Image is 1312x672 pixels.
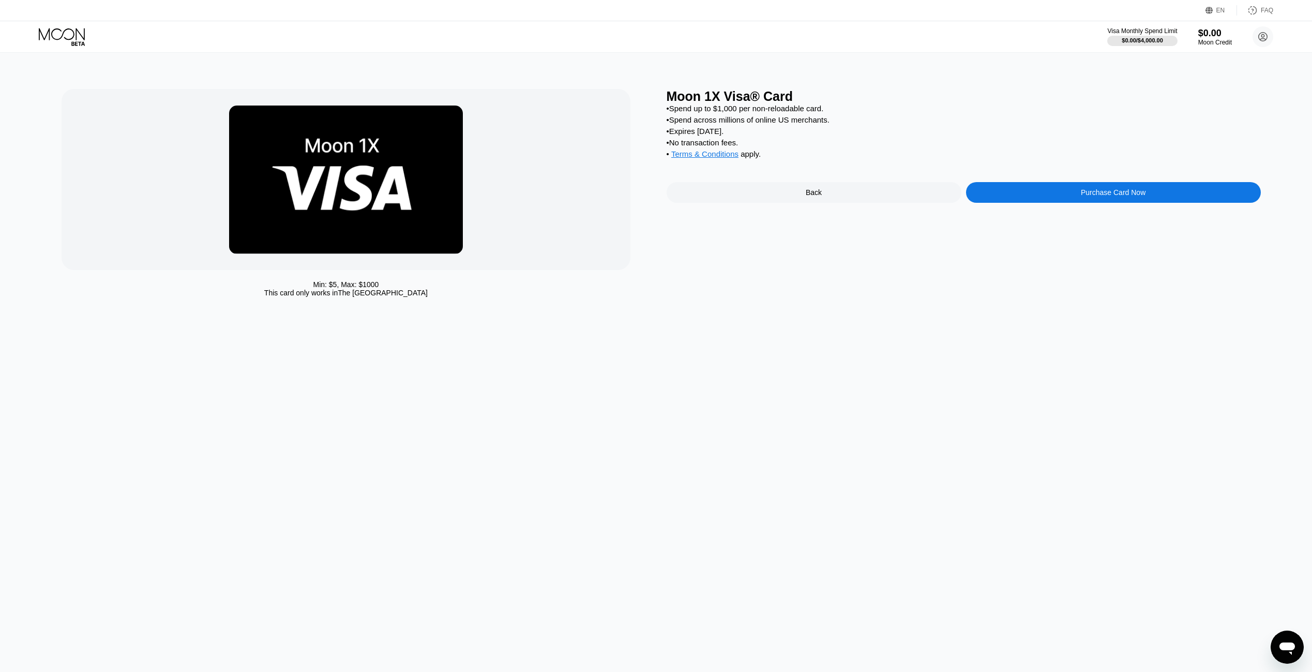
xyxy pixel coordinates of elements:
div: EN [1216,7,1225,14]
div: Visa Monthly Spend Limit [1107,27,1177,35]
div: • Spend up to $1,000 per non-reloadable card. [667,104,1261,113]
div: FAQ [1237,5,1273,16]
div: • Expires [DATE]. [667,127,1261,136]
div: FAQ [1261,7,1273,14]
div: Moon Credit [1198,39,1232,46]
div: • apply . [667,150,1261,161]
div: Moon 1X Visa® Card [667,89,1261,104]
div: Back [806,188,822,197]
div: • No transaction fees. [667,138,1261,147]
div: EN [1205,5,1237,16]
span: Terms & Conditions [671,150,738,158]
iframe: Button to launch messaging window [1271,631,1304,664]
div: $0.00 [1198,28,1232,39]
div: Min: $ 5 , Max: $ 1000 [313,280,379,289]
div: Purchase Card Now [1081,188,1145,197]
div: $0.00Moon Credit [1198,28,1232,46]
div: Purchase Card Now [966,182,1261,203]
div: $0.00 / $4,000.00 [1122,37,1163,43]
div: This card only works in The [GEOGRAPHIC_DATA] [264,289,428,297]
div: Back [667,182,961,203]
div: • Spend across millions of online US merchants. [667,115,1261,124]
div: Terms & Conditions [671,150,738,161]
div: Visa Monthly Spend Limit$0.00/$4,000.00 [1107,27,1177,46]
